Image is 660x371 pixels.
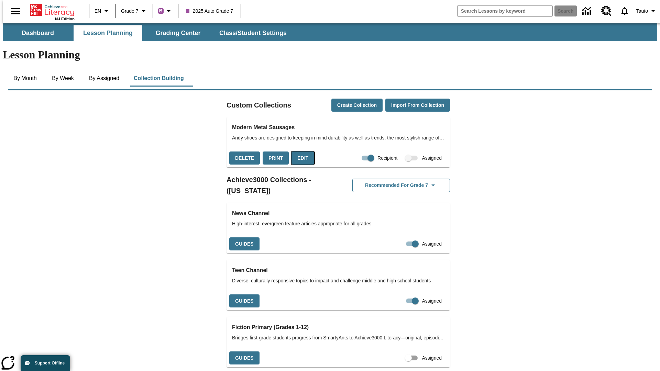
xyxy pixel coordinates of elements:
h3: Fiction Primary (Grades 1-12) [232,323,444,332]
div: SubNavbar [3,25,293,41]
h1: Lesson Planning [3,48,657,61]
span: 2025 Auto Grade 7 [186,8,233,15]
h3: Modern Metal Sausages [232,123,444,132]
button: By Month [8,70,42,87]
button: Edit [291,151,314,165]
button: By Assigned [84,70,125,87]
button: Delete [229,151,260,165]
span: NJ Edition [55,17,75,21]
button: Dashboard [3,25,72,41]
span: Grade 7 [121,8,139,15]
button: Guides [229,237,260,251]
span: Assigned [422,297,442,305]
span: EN [95,8,101,15]
a: Notifications [616,2,634,20]
button: Lesson Planning [74,25,142,41]
span: B [159,7,163,15]
span: Diverse, culturally responsive topics to impact and challenge middle and high school students [232,277,444,284]
button: Guides [229,351,260,365]
button: Print, will open in a new window [263,151,289,165]
button: Boost Class color is purple. Change class color [155,5,176,17]
button: Profile/Settings [634,5,660,17]
div: SubNavbar [3,23,657,41]
button: Class/Student Settings [214,25,292,41]
button: Support Offline [21,355,70,371]
span: Tauto [636,8,648,15]
input: search field [458,5,552,16]
span: Bridges first-grade students progress from SmartyAnts to Achieve3000 Literacy—original, episodic ... [232,334,444,341]
button: Import from Collection [385,99,450,112]
span: Assigned [422,355,442,362]
button: Language: EN, Select a language [91,5,113,17]
h2: Achieve3000 Collections - ([US_STATE]) [227,174,338,196]
button: Recommended for Grade 7 [352,179,450,192]
button: Grade: Grade 7, Select a grade [118,5,151,17]
div: Home [30,2,75,21]
span: Support Offline [35,361,65,366]
h2: Custom Collections [227,100,291,111]
span: Assigned [422,155,442,162]
button: Grading Center [144,25,212,41]
span: Andy shoes are designed to keeping in mind durability as well as trends, the most stylish range o... [232,134,444,142]
a: Resource Center, Will open in new tab [597,2,616,20]
button: Guides [229,294,260,308]
h3: Teen Channel [232,266,444,275]
button: By Week [46,70,80,87]
button: Create Collection [331,99,383,112]
button: Open side menu [5,1,26,21]
h3: News Channel [232,209,444,218]
span: Assigned [422,240,442,248]
button: Collection Building [128,70,189,87]
span: Recipient [377,155,397,162]
span: High-interest, evergreen feature articles appropriate for all grades [232,220,444,227]
a: Home [30,3,75,17]
a: Data Center [578,2,597,21]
